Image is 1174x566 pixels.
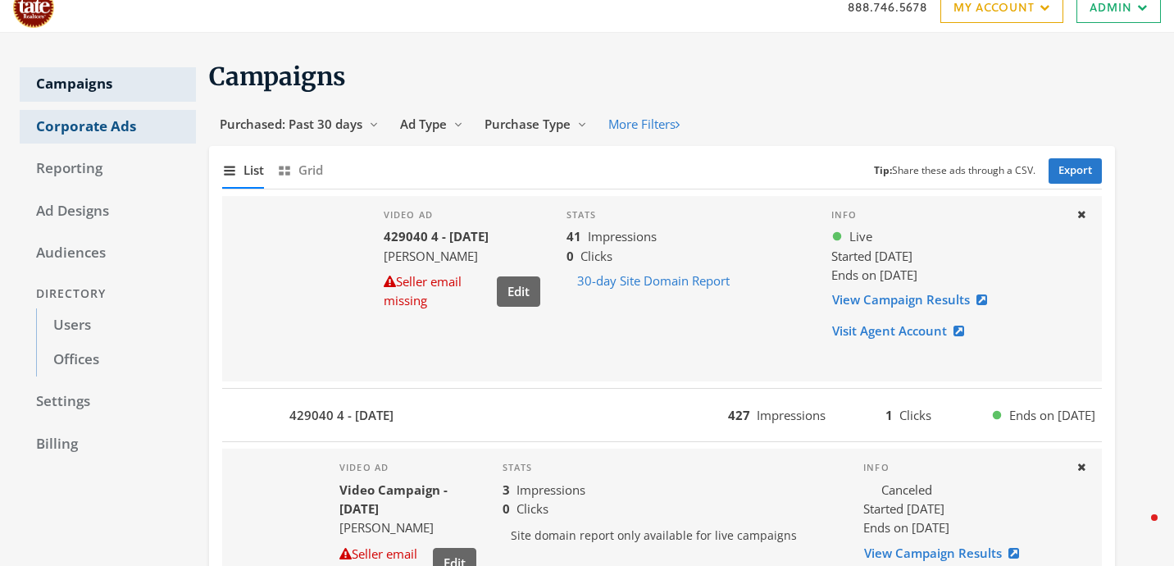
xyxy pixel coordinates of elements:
span: Ad Type [400,116,447,132]
a: Ad Designs [20,194,196,229]
div: Started [DATE] [863,500,1063,518]
a: Billing [20,427,196,462]
b: 427 [728,407,750,423]
h4: Stats [503,462,838,473]
h4: Video Ad [384,209,540,221]
button: Purchased: Past 30 days [209,109,389,139]
span: List [243,161,264,180]
h4: Stats [567,209,805,221]
span: Clicks [516,500,548,517]
div: [PERSON_NAME] [339,518,476,537]
span: Campaigns [209,61,346,92]
span: Impressions [516,482,585,498]
span: Ends on [DATE] [863,519,949,536]
b: 0 [503,500,510,517]
button: 429040 4 - [DATE]427Impressions1ClicksEnds on [DATE] [222,395,1102,435]
button: Ad Type [389,109,474,139]
button: Purchase Type [474,109,598,139]
a: Corporate Ads [20,110,196,144]
a: Campaigns [20,67,196,102]
a: View Campaign Results [831,285,998,315]
a: Offices [36,343,196,377]
a: Settings [20,385,196,419]
span: Impressions [757,407,826,423]
a: Visit Agent Account [831,316,975,346]
div: [PERSON_NAME] [384,247,540,266]
h4: Info [863,462,1063,473]
span: Ends on [DATE] [1009,406,1095,425]
button: List [222,153,264,188]
button: Edit [497,276,540,307]
iframe: Intercom live chat [1118,510,1158,550]
span: Clicks [580,248,612,264]
b: Tip: [874,163,892,177]
div: Directory [20,279,196,309]
b: 429040 4 - [DATE] [384,228,489,244]
button: Grid [277,153,323,188]
h4: Video Ad [339,462,476,473]
b: 429040 4 - [DATE] [289,406,394,425]
span: Live [849,227,872,246]
span: Impressions [588,228,657,244]
b: 0 [567,248,574,264]
span: Grid [298,161,323,180]
span: Ends on [DATE] [831,267,917,283]
span: Purchased: Past 30 days [220,116,362,132]
button: 30-day Site Domain Report [567,266,740,296]
small: Share these ads through a CSV. [874,163,1035,179]
b: Video Campaign - [DATE] [339,482,448,517]
div: Seller email missing [384,272,490,311]
b: 3 [503,482,510,498]
a: Export [1049,158,1102,184]
span: Purchase Type [485,116,571,132]
div: Started [DATE] [831,247,1063,266]
p: Site domain report only available for live campaigns [503,518,838,553]
a: Audiences [20,236,196,271]
a: Users [36,308,196,343]
span: Clicks [899,407,931,423]
a: Reporting [20,152,196,186]
span: Canceled [881,481,932,500]
b: 41 [567,228,581,244]
b: 1 [885,407,893,423]
h4: Info [831,209,1063,221]
button: More Filters [598,109,690,139]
